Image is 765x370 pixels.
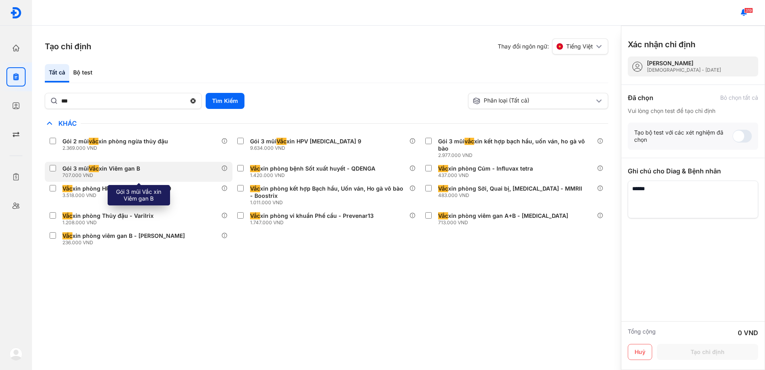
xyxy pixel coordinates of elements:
[206,93,244,109] button: Tìm Kiếm
[62,165,140,172] div: Gói 3 mũi xin Viêm gan B
[250,172,378,179] div: 1.420.000 VND
[62,185,72,192] span: Vắc
[438,212,448,219] span: Vắc
[250,165,260,172] span: Vắc
[62,232,185,239] div: xin phòng viêm gan B - [PERSON_NAME]
[62,145,171,151] div: 2.369.000 VND
[62,232,72,239] span: Vắc
[657,344,758,360] button: Tạo chỉ định
[566,43,593,50] span: Tiếng Việt
[628,93,653,103] div: Đã chọn
[438,165,448,172] span: Vắc
[69,64,96,82] div: Bộ test
[647,60,721,67] div: [PERSON_NAME]
[10,7,22,19] img: logo
[89,138,98,145] span: vắc
[628,328,656,338] div: Tổng cộng
[438,165,533,172] div: xin phòng Cúm - Influvax tetra
[628,166,758,176] div: Ghi chú cho Diag & Bệnh nhân
[62,239,188,246] div: 236.000 VND
[62,138,168,145] div: Gói 2 mũi xin phòng ngừa thủy đậu
[738,328,758,338] div: 0 VND
[634,129,733,143] div: Tạo bộ test với các xét nghiệm đã chọn
[438,192,585,199] div: 483.000 VND
[720,94,758,101] div: Bỏ chọn tất cả
[45,64,69,82] div: Tất cả
[10,348,22,360] img: logo
[250,185,406,199] div: xin phòng kết hợp Bạch hầu, Uốn ván, Ho gà vô bào - Boostrix
[628,344,652,360] button: Huỷ
[62,185,171,192] div: xin phòng HPV - [MEDICAL_DATA] 9
[250,219,377,226] div: 1.747.000 VND
[473,97,594,105] div: Phân loại (Tất cả)
[62,212,154,219] div: xin phòng Thủy đậu - Varilrix
[54,119,81,127] span: Khác
[250,138,361,145] div: Gói 3 mũi xin HPV [MEDICAL_DATA] 9
[647,67,721,73] div: [DEMOGRAPHIC_DATA] - [DATE]
[628,107,758,115] div: Vui lòng chọn test để tạo chỉ định
[45,41,91,52] h3: Tạo chỉ định
[438,185,448,192] span: Vắc
[438,212,568,219] div: xin phòng viêm gan A+B - [MEDICAL_DATA]
[438,138,594,152] div: Gói 3 mũi xin kết hợp bạch hầu, uốn ván, ho gà vô bào
[62,192,174,199] div: 3.518.000 VND
[744,8,753,13] span: 319
[438,219,571,226] div: 713.000 VND
[438,152,597,159] div: 2.977.000 VND
[250,185,260,192] span: Vắc
[250,212,374,219] div: xin phòng vi khuẩn Phế cầu - Prevenar13
[276,138,286,145] span: Vắc
[438,185,582,192] div: xin phòng Sởi, Quai bị, [MEDICAL_DATA] - MMRII
[89,165,99,172] span: Vắc
[250,199,409,206] div: 1.011.000 VND
[62,212,72,219] span: Vắc
[438,172,536,179] div: 437.000 VND
[250,212,260,219] span: Vắc
[250,145,364,151] div: 9.634.000 VND
[628,39,695,50] h3: Xác nhận chỉ định
[498,38,608,54] div: Thay đổi ngôn ngữ:
[62,219,157,226] div: 1.208.000 VND
[62,172,143,179] div: 707.000 VND
[465,138,474,145] span: vắc
[250,165,375,172] div: xin phòng bệnh Sốt xuất huyết - QDENGA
